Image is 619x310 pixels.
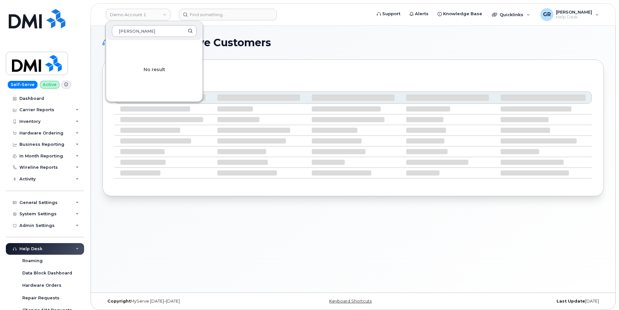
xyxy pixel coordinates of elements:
div: [DATE] [437,299,604,304]
strong: Last Update [557,299,585,304]
input: Search [112,25,197,37]
strong: Copyright [107,299,131,304]
div: MyServe [DATE]–[DATE] [103,299,270,304]
a: Keyboard Shortcuts [329,299,372,304]
div: No result [106,41,202,99]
